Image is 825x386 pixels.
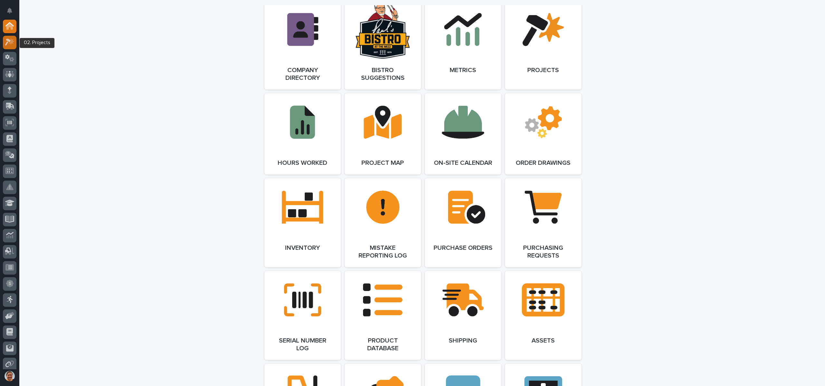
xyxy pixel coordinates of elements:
a: On-Site Calendar [425,93,501,174]
a: Order Drawings [505,93,581,174]
a: Purchasing Requests [505,178,581,267]
button: users-avatar [3,369,16,383]
a: Shipping [425,271,501,360]
div: Notifications [8,8,16,18]
button: Notifications [3,4,16,17]
a: Serial Number Log [264,271,341,360]
a: Inventory [264,178,341,267]
a: Purchase Orders [425,178,501,267]
a: Project Map [345,93,421,174]
a: Company Directory [264,1,341,89]
a: Projects [505,1,581,89]
a: Bistro Suggestions [345,1,421,89]
a: Assets [505,271,581,360]
a: Mistake Reporting Log [345,178,421,267]
a: Metrics [425,1,501,89]
a: Product Database [345,271,421,360]
a: Hours Worked [264,93,341,174]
